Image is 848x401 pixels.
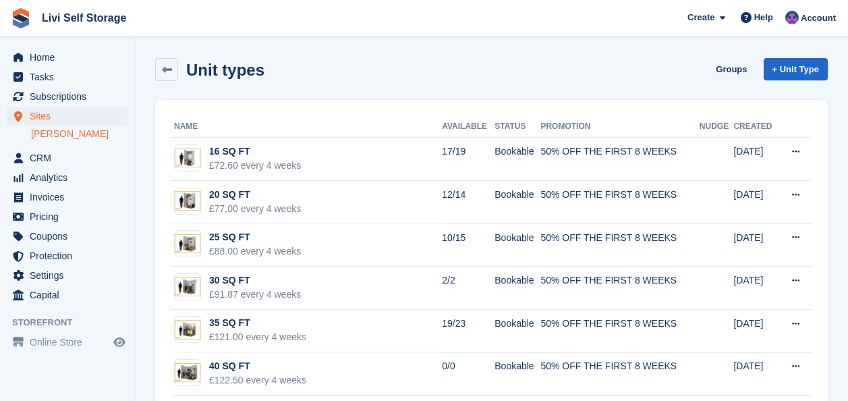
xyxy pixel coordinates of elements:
div: £122.50 every 4 weeks [209,373,306,387]
img: stora-icon-8386f47178a22dfd0bd8f6a31ec36ba5ce8667c1dd55bd0f319d3a0aa187defe.svg [11,8,31,28]
div: £77.00 every 4 weeks [209,202,301,216]
td: 50% OFF THE FIRST 8 WEEKS [540,223,699,267]
td: 10/15 [442,223,494,267]
a: menu [7,48,128,67]
td: 0/0 [442,352,494,396]
span: Coupons [30,227,111,246]
span: Invoices [30,188,111,207]
a: menu [7,107,128,126]
td: 50% OFF THE FIRST 8 WEEKS [540,138,699,181]
div: 20 SQ FT [209,188,301,202]
a: [PERSON_NAME] [31,128,128,140]
td: 50% OFF THE FIRST 8 WEEKS [540,267,699,310]
span: Capital [30,286,111,304]
span: Pricing [30,207,111,226]
span: Subscriptions [30,87,111,106]
td: 50% OFF THE FIRST 8 WEEKS [540,181,699,224]
td: 19/23 [442,310,494,353]
a: menu [7,68,128,86]
a: Preview store [111,334,128,350]
img: 40-sqft-unit.jpg [175,363,200,383]
td: 2/2 [442,267,494,310]
div: £72.60 every 4 weeks [209,159,301,173]
td: [DATE] [733,138,779,181]
img: 30-sqft-unit.jpg [175,277,200,297]
img: 25-sqft-unit.jpg [175,234,200,254]
a: menu [7,333,128,352]
img: Graham Cameron [785,11,799,24]
td: [DATE] [733,352,779,396]
td: Bookable [494,138,540,181]
td: [DATE] [733,267,779,310]
a: menu [7,149,128,167]
th: Available [442,116,494,138]
span: Analytics [30,168,111,187]
td: Bookable [494,223,540,267]
th: Name [171,116,442,138]
td: 50% OFF THE FIRST 8 WEEKS [540,352,699,396]
th: Status [494,116,540,138]
img: 15-sqft-unit.jpg [175,149,200,168]
span: Account [801,11,836,25]
div: 40 SQ FT [209,359,306,373]
div: 30 SQ FT [209,273,301,288]
td: Bookable [494,267,540,310]
th: Promotion [540,116,699,138]
td: 50% OFF THE FIRST 8 WEEKS [540,310,699,353]
img: 20-sqft-unit.jpg [175,191,200,211]
div: 16 SQ FT [209,144,301,159]
a: Groups [710,58,752,80]
div: 35 SQ FT [209,316,306,330]
th: Nudge [700,116,734,138]
span: Online Store [30,333,111,352]
div: 25 SQ FT [209,230,301,244]
a: Livi Self Storage [36,7,132,29]
span: Home [30,48,111,67]
td: [DATE] [733,310,779,353]
h2: Unit types [186,61,264,79]
a: menu [7,286,128,304]
a: menu [7,87,128,106]
a: menu [7,266,128,285]
div: £121.00 every 4 weeks [209,330,306,344]
div: £88.00 every 4 weeks [209,244,301,259]
span: CRM [30,149,111,167]
td: [DATE] [733,181,779,224]
th: Created [733,116,779,138]
span: Protection [30,246,111,265]
a: menu [7,207,128,226]
a: menu [7,168,128,187]
td: Bookable [494,352,540,396]
a: + Unit Type [764,58,828,80]
td: 12/14 [442,181,494,224]
span: Settings [30,266,111,285]
span: Help [754,11,773,24]
a: menu [7,188,128,207]
td: Bookable [494,310,540,353]
a: menu [7,227,128,246]
span: Tasks [30,68,111,86]
span: Sites [30,107,111,126]
img: 35-sqft-unit.jpg [175,320,200,340]
span: Create [687,11,714,24]
span: Storefront [12,316,134,329]
td: 17/19 [442,138,494,181]
div: £91.87 every 4 weeks [209,288,301,302]
td: Bookable [494,181,540,224]
td: [DATE] [733,223,779,267]
a: menu [7,246,128,265]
